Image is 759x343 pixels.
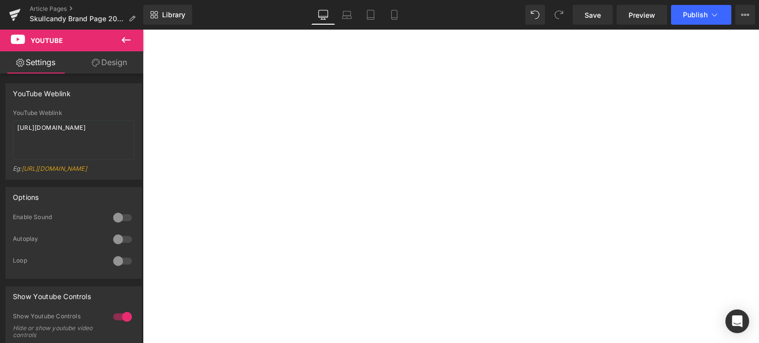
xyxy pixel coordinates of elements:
[683,11,708,19] span: Publish
[617,5,667,25] a: Preview
[585,10,601,20] span: Save
[74,51,145,74] a: Design
[13,235,103,245] div: Autoplay
[13,312,103,323] div: Show Youtube Controls
[30,5,143,13] a: Article Pages
[13,213,103,224] div: Enable Sound
[162,10,185,19] span: Library
[13,287,91,301] div: Show Youtube Controls
[525,5,545,25] button: Undo
[359,5,382,25] a: Tablet
[629,10,655,20] span: Preview
[13,257,103,267] div: Loop
[311,5,335,25] a: Desktop
[13,110,134,116] div: YouTube Weblink
[13,165,134,179] div: Eg:
[671,5,731,25] button: Publish
[22,165,87,172] a: [URL][DOMAIN_NAME]
[13,84,71,98] div: YouTube Weblink
[725,309,749,333] div: Open Intercom Messenger
[549,5,569,25] button: Redo
[735,5,755,25] button: More
[31,37,63,44] span: Youtube
[143,5,192,25] a: New Library
[30,15,125,23] span: Skullcandy Brand Page 2025
[382,5,406,25] a: Mobile
[335,5,359,25] a: Laptop
[13,188,39,201] div: Options
[13,325,102,339] div: Hide or show youtube video controls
